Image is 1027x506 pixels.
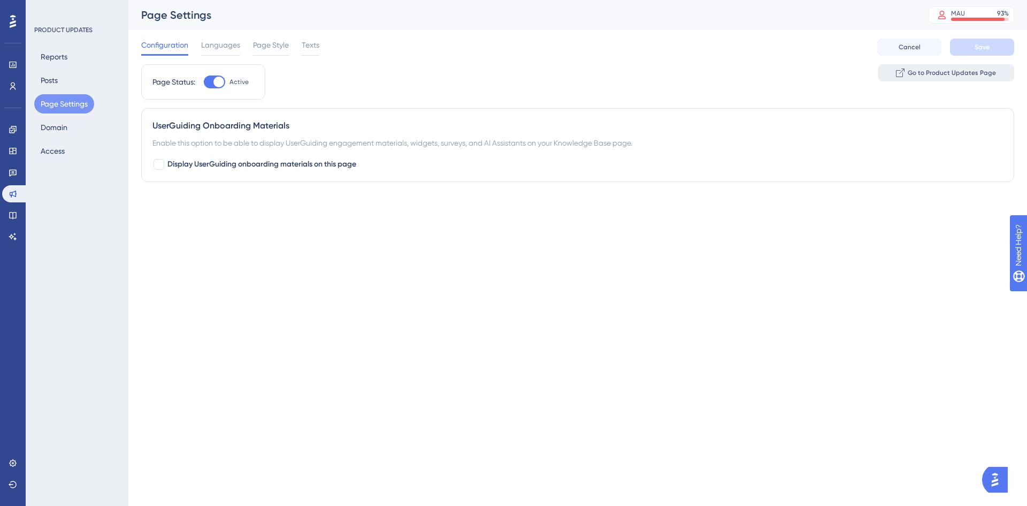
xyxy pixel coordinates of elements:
div: UserGuiding Onboarding Materials [152,119,1003,132]
button: Go to Product Updates Page [878,64,1014,81]
iframe: UserGuiding AI Assistant Launcher [982,464,1014,496]
button: Page Settings [34,94,94,114]
span: Display UserGuiding onboarding materials on this page [167,158,356,171]
span: Languages [201,39,240,51]
div: MAU [951,9,965,18]
button: Posts [34,71,64,90]
span: Go to Product Updates Page [908,69,996,77]
button: Cancel [877,39,941,56]
span: Configuration [141,39,188,51]
span: Need Help? [25,3,67,16]
span: Cancel [899,43,921,51]
button: Save [950,39,1014,56]
span: Save [975,43,990,51]
button: Domain [34,118,74,137]
div: PRODUCT UPDATES [34,26,93,34]
span: Texts [302,39,319,51]
div: 93 % [997,9,1009,18]
span: Page Style [253,39,289,51]
div: Enable this option to be able to display UserGuiding engagement materials, widgets, surveys, and ... [152,137,1003,149]
span: Active [229,78,249,86]
button: Reports [34,47,74,66]
div: Page Settings [141,7,902,22]
button: Access [34,141,71,161]
div: Page Status: [152,75,195,88]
